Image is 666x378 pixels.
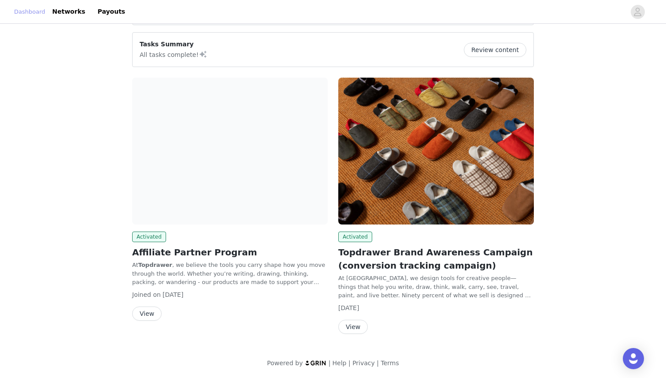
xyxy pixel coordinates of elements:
[464,43,526,57] button: Review content
[132,307,162,321] button: View
[163,291,183,298] span: [DATE]
[338,232,372,242] span: Activated
[338,246,534,272] h2: Topdrawer Brand Awareness Campaign (conversion tracking campaign)
[338,324,368,330] a: View
[633,5,642,19] div: avatar
[14,7,45,16] a: Dashboard
[47,2,91,22] a: Networks
[132,246,328,259] h2: Affiliate Partner Program
[352,359,375,367] a: Privacy
[329,359,331,367] span: |
[338,274,534,300] p: At [GEOGRAPHIC_DATA], we design tools for creative people—things that help you write, draw, think...
[132,232,166,242] span: Activated
[348,359,351,367] span: |
[140,49,207,60] p: All tasks complete!
[132,261,328,287] p: At , we believe the tools you carry shape how you move through the world. Whether you’re writing,...
[381,359,399,367] a: Terms
[132,78,328,225] img: Topdrawer
[267,359,303,367] span: Powered by
[132,291,161,298] span: Joined on
[338,320,368,334] button: View
[338,78,534,225] img: Topdrawer
[132,311,162,317] a: View
[138,262,172,268] strong: Topdrawer
[623,348,644,369] div: Open Intercom Messenger
[305,360,327,366] img: logo
[92,2,131,22] a: Payouts
[377,359,379,367] span: |
[333,359,347,367] a: Help
[338,304,359,311] span: [DATE]
[140,40,207,49] p: Tasks Summary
